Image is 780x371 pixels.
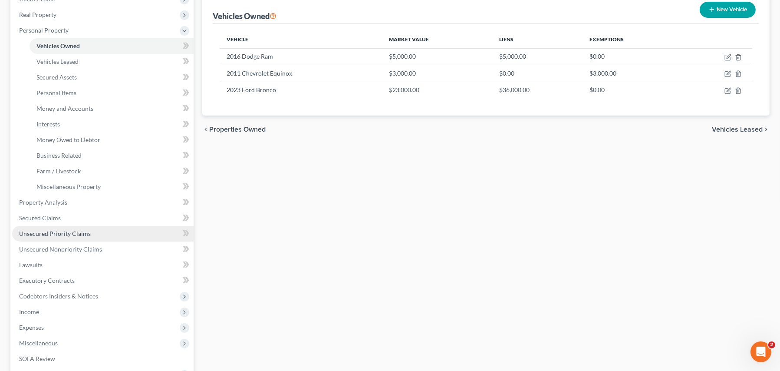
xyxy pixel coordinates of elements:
[30,179,194,195] a: Miscellaneous Property
[36,152,82,159] span: Business Related
[209,126,266,133] span: Properties Owned
[36,73,77,81] span: Secured Assets
[30,38,194,54] a: Vehicles Owned
[19,11,56,18] span: Real Property
[220,48,382,65] td: 2016 Dodge Ram
[19,261,43,268] span: Lawsuits
[220,65,382,82] td: 2011 Chevrolet Equinox
[19,214,61,222] span: Secured Claims
[12,195,194,210] a: Property Analysis
[12,351,194,367] a: SOFA Review
[12,226,194,242] a: Unsecured Priority Claims
[12,242,194,257] a: Unsecured Nonpriority Claims
[492,65,583,82] td: $0.00
[19,339,58,347] span: Miscellaneous
[36,167,81,175] span: Farm / Livestock
[19,324,44,331] span: Expenses
[36,58,79,65] span: Vehicles Leased
[30,116,194,132] a: Interests
[36,42,80,50] span: Vehicles Owned
[19,26,69,34] span: Personal Property
[763,126,770,133] i: chevron_right
[202,126,266,133] button: chevron_left Properties Owned
[12,257,194,273] a: Lawsuits
[492,48,583,65] td: $5,000.00
[19,308,39,315] span: Income
[12,273,194,288] a: Executory Contracts
[36,89,76,96] span: Personal Items
[220,82,382,98] td: 2023 Ford Bronco
[30,132,194,148] a: Money Owed to Debtor
[36,120,60,128] span: Interests
[712,126,770,133] button: Vehicles Leased chevron_right
[583,82,681,98] td: $0.00
[30,163,194,179] a: Farm / Livestock
[382,65,492,82] td: $3,000.00
[220,31,382,48] th: Vehicle
[19,199,67,206] span: Property Analysis
[750,341,771,362] iframe: Intercom live chat
[36,183,101,190] span: Miscellaneous Property
[19,355,55,362] span: SOFA Review
[30,85,194,101] a: Personal Items
[36,136,100,143] span: Money Owed to Debtor
[382,82,492,98] td: $23,000.00
[382,31,492,48] th: Market Value
[382,48,492,65] td: $5,000.00
[30,54,194,70] a: Vehicles Leased
[583,48,681,65] td: $0.00
[768,341,775,348] span: 2
[19,245,102,253] span: Unsecured Nonpriority Claims
[12,210,194,226] a: Secured Claims
[30,70,194,85] a: Secured Assets
[19,230,91,237] span: Unsecured Priority Claims
[19,277,75,284] span: Executory Contracts
[30,148,194,163] a: Business Related
[492,82,583,98] td: $36,000.00
[36,105,93,112] span: Money and Accounts
[30,101,194,116] a: Money and Accounts
[202,126,209,133] i: chevron_left
[583,31,681,48] th: Exemptions
[213,11,276,21] div: Vehicles Owned
[492,31,583,48] th: Liens
[700,2,756,18] button: New Vehicle
[19,292,98,300] span: Codebtors Insiders & Notices
[583,65,681,82] td: $3,000.00
[712,126,763,133] span: Vehicles Leased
